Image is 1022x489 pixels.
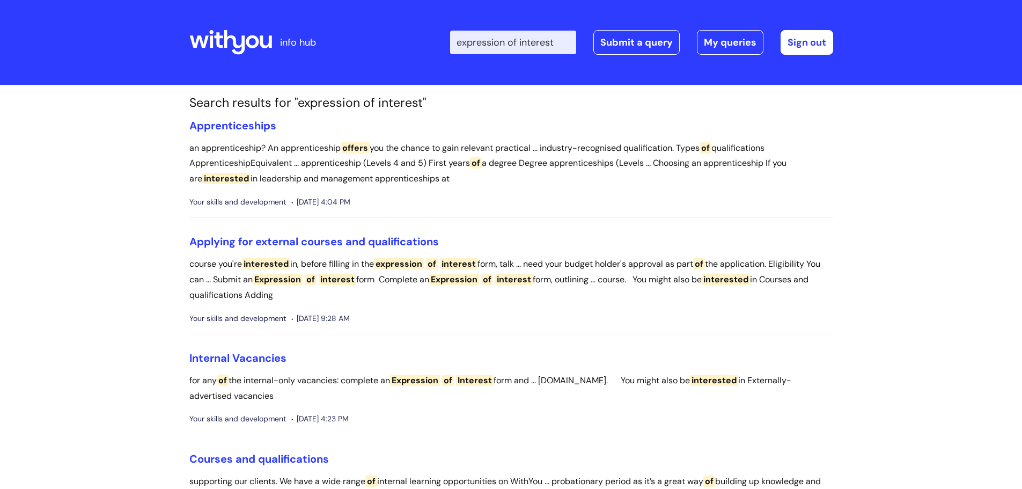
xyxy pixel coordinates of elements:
[456,375,494,386] span: Interest
[291,312,350,325] span: [DATE] 9:28 AM
[341,142,370,154] span: offers
[189,119,276,133] a: Apprenticeships
[217,375,229,386] span: of
[291,195,350,209] span: [DATE] 4:04 PM
[442,375,454,386] span: of
[690,375,738,386] span: interested
[242,258,290,269] span: interested
[702,274,750,285] span: interested
[189,195,286,209] span: Your skills and development
[440,258,477,269] span: interest
[280,34,316,51] p: info hub
[305,274,317,285] span: of
[189,351,286,365] a: Internal Vacancies
[253,274,303,285] span: Expression
[781,30,833,55] a: Sign out
[703,476,715,487] span: of
[593,30,680,55] a: Submit a query
[429,274,479,285] span: Expression
[374,258,424,269] span: expression
[319,274,356,285] span: interest
[481,274,493,285] span: of
[390,375,440,386] span: Expression
[202,173,251,184] span: interested
[697,30,763,55] a: My queries
[189,412,286,426] span: Your skills and development
[450,30,833,55] div: | -
[470,157,482,169] span: of
[426,258,438,269] span: of
[365,476,377,487] span: of
[450,31,576,54] input: Search
[189,96,833,111] h1: Search results for "expression of interest"
[495,274,533,285] span: interest
[189,235,439,249] a: Applying for external courses and qualifications
[189,141,833,187] p: an apprenticeship? An apprenticeship you the chance to gain relevant practical ... industry-recog...
[700,142,711,154] span: of
[189,257,833,303] p: course you're in, before filling in the form, talk ... need your budget holder's approval as part...
[189,452,329,466] a: Courses and qualifications
[189,312,286,325] span: Your skills and development
[693,258,705,269] span: of
[189,373,833,404] p: for any the internal-only vacancies: complete an form and ... [DOMAIN_NAME]. You might also be in...
[291,412,349,426] span: [DATE] 4:23 PM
